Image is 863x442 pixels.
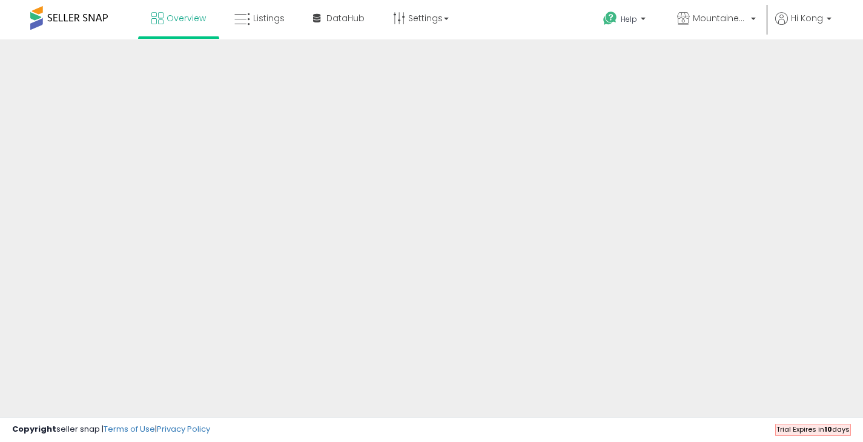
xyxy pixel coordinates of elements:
span: Help [621,14,637,24]
span: DataHub [326,12,365,24]
strong: Copyright [12,423,56,435]
a: Help [594,2,658,39]
span: Listings [253,12,285,24]
b: 10 [824,424,832,434]
a: Privacy Policy [157,423,210,435]
div: seller snap | | [12,424,210,435]
span: Overview [167,12,206,24]
span: Trial Expires in days [776,424,850,434]
a: Terms of Use [104,423,155,435]
span: Hi Kong [791,12,823,24]
span: MountaineerBrand [693,12,747,24]
i: Get Help [603,11,618,26]
a: Hi Kong [775,12,832,39]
